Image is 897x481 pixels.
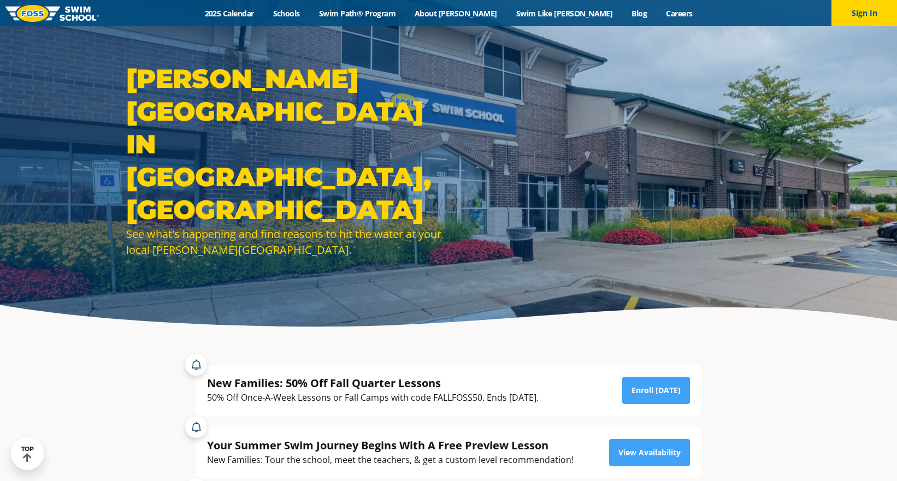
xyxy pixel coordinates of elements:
[5,5,99,22] img: FOSS Swim School Logo
[207,376,539,390] div: New Families: 50% Off Fall Quarter Lessons
[609,439,690,466] a: View Availability
[657,8,702,19] a: Careers
[309,8,405,19] a: Swim Path® Program
[207,453,574,467] div: New Families: Tour the school, meet the teachers, & get a custom level recommendation!
[207,438,574,453] div: Your Summer Swim Journey Begins With A Free Preview Lesson
[207,390,539,405] div: 50% Off Once-A-Week Lessons or Fall Camps with code FALLFOSS50. Ends [DATE].
[622,377,690,404] a: Enroll [DATE]
[126,226,443,258] div: See what's happening and find reasons to hit the water at your local [PERSON_NAME][GEOGRAPHIC_DATA].
[21,446,34,462] div: TOP
[263,8,309,19] a: Schools
[506,8,622,19] a: Swim Like [PERSON_NAME]
[126,62,443,226] h1: [PERSON_NAME][GEOGRAPHIC_DATA] in [GEOGRAPHIC_DATA], [GEOGRAPHIC_DATA]
[622,8,657,19] a: Blog
[405,8,507,19] a: About [PERSON_NAME]
[195,8,263,19] a: 2025 Calendar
